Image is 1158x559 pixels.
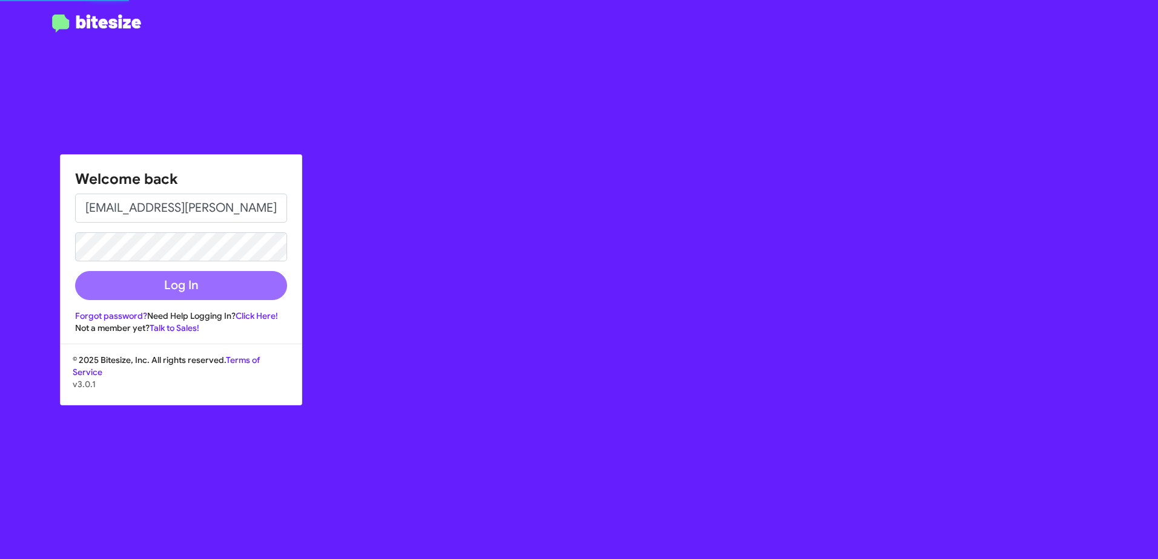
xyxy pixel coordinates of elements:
a: Forgot password? [75,310,147,321]
button: Log In [75,271,287,300]
a: Talk to Sales! [150,322,199,333]
div: © 2025 Bitesize, Inc. All rights reserved. [61,354,302,405]
p: v3.0.1 [73,378,289,390]
a: Click Here! [236,310,278,321]
input: Email address [75,194,287,223]
div: Need Help Logging In? [75,310,287,322]
a: Terms of Service [73,355,260,378]
h1: Welcome back [75,169,287,189]
div: Not a member yet? [75,322,287,334]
